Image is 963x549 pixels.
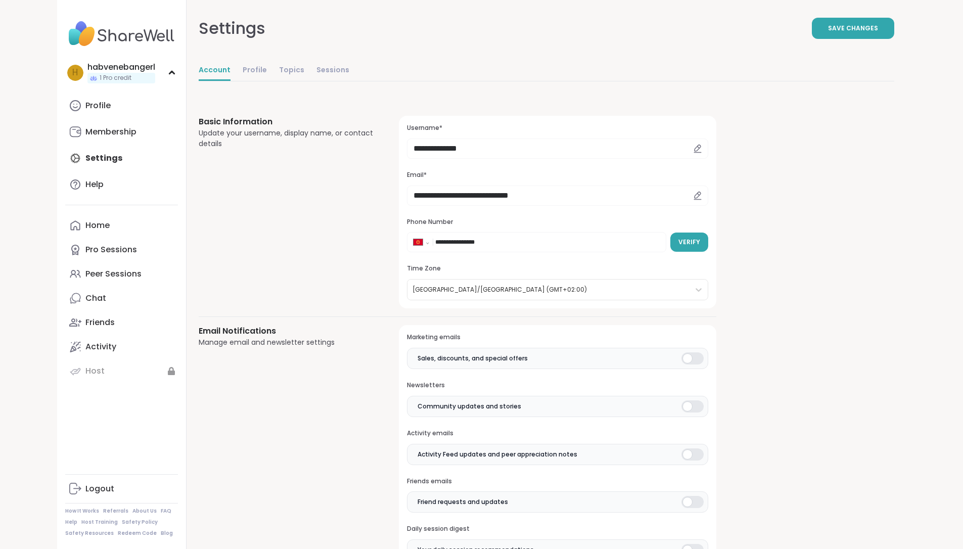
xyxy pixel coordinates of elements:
[65,262,178,286] a: Peer Sessions
[407,477,708,486] h3: Friends emails
[85,293,106,304] div: Chat
[199,128,375,149] div: Update your username, display name, or contact details
[828,24,878,33] span: Save Changes
[407,333,708,342] h3: Marketing emails
[199,61,231,81] a: Account
[199,16,265,40] div: Settings
[670,233,708,252] button: Verify
[678,238,700,247] span: Verify
[65,286,178,310] a: Chat
[85,317,115,328] div: Friends
[85,179,104,190] div: Help
[85,126,136,138] div: Membership
[407,381,708,390] h3: Newsletters
[199,325,375,337] h3: Email Notifications
[199,337,375,348] div: Manage email and newsletter settings
[65,94,178,118] a: Profile
[65,172,178,197] a: Help
[418,497,508,507] span: Friend requests and updates
[103,508,128,515] a: Referrals
[407,264,708,273] h3: Time Zone
[87,62,155,73] div: habvenebangerl
[161,508,171,515] a: FAQ
[85,483,114,494] div: Logout
[407,429,708,438] h3: Activity emails
[65,310,178,335] a: Friends
[122,519,158,526] a: Safety Policy
[161,530,173,537] a: Blog
[85,341,116,352] div: Activity
[65,359,178,383] a: Host
[65,238,178,262] a: Pro Sessions
[100,74,131,82] span: 1 Pro credit
[72,66,78,79] span: h
[407,124,708,132] h3: Username*
[407,525,708,533] h3: Daily session digest
[418,402,521,411] span: Community updates and stories
[65,508,99,515] a: How It Works
[407,171,708,179] h3: Email*
[316,61,349,81] a: Sessions
[118,530,157,537] a: Redeem Code
[65,519,77,526] a: Help
[199,116,375,128] h3: Basic Information
[812,18,894,39] button: Save Changes
[418,354,528,363] span: Sales, discounts, and special offers
[85,244,137,255] div: Pro Sessions
[85,268,142,280] div: Peer Sessions
[65,335,178,359] a: Activity
[85,100,111,111] div: Profile
[65,213,178,238] a: Home
[65,530,114,537] a: Safety Resources
[65,120,178,144] a: Membership
[132,508,157,515] a: About Us
[65,16,178,52] img: ShareWell Nav Logo
[407,218,708,226] h3: Phone Number
[85,220,110,231] div: Home
[65,477,178,501] a: Logout
[81,519,118,526] a: Host Training
[85,365,105,377] div: Host
[243,61,267,81] a: Profile
[418,450,577,459] span: Activity Feed updates and peer appreciation notes
[279,61,304,81] a: Topics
